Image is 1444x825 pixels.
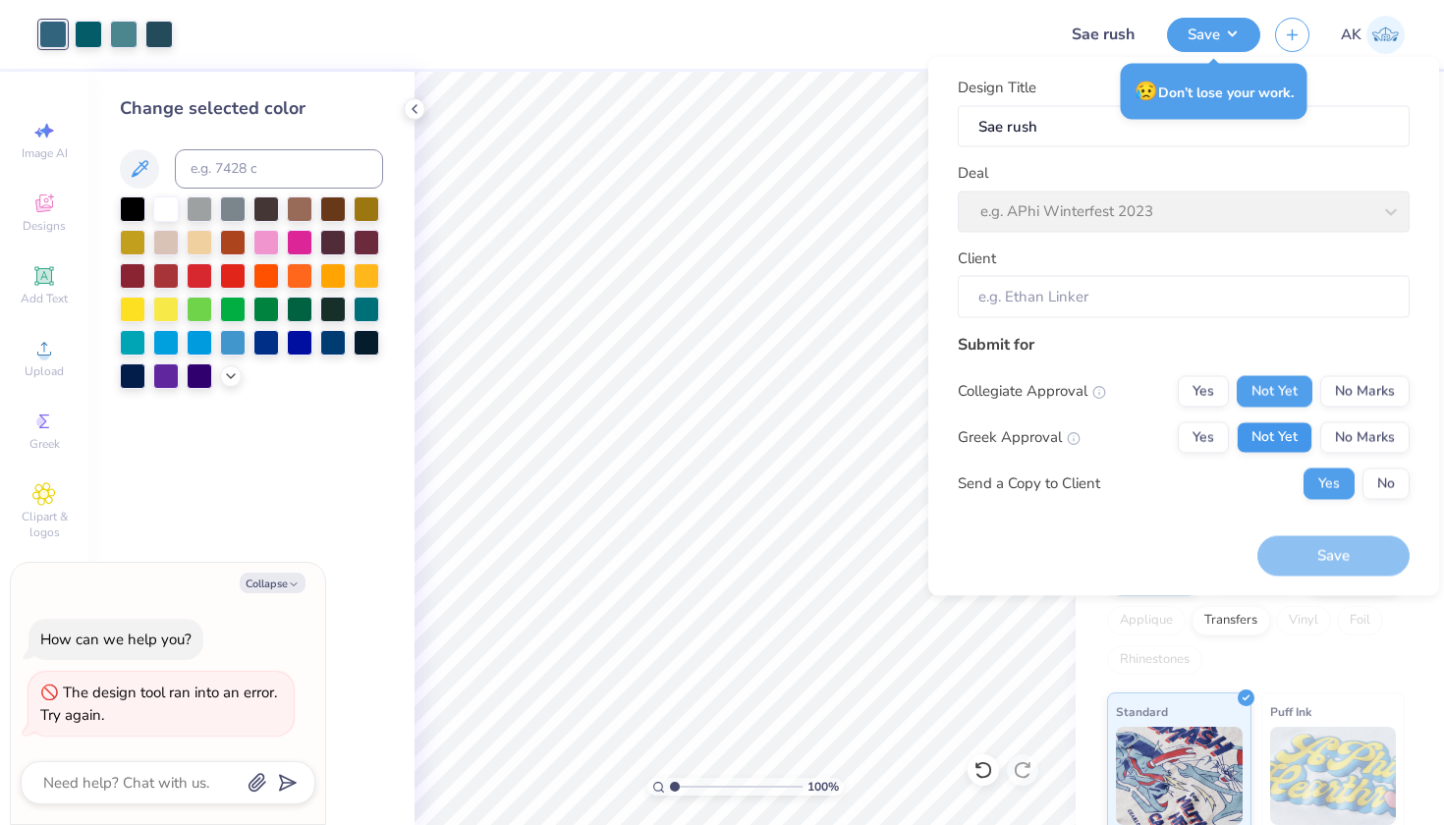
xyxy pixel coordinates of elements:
[1178,421,1229,453] button: Yes
[1270,727,1397,825] img: Puff Ink
[958,472,1100,495] div: Send a Copy to Client
[1237,421,1312,453] button: Not Yet
[1366,16,1405,54] img: Aarti Khanna
[1056,15,1152,54] input: Untitled Design
[40,630,192,649] div: How can we help you?
[120,95,383,122] div: Change selected color
[1116,701,1168,722] span: Standard
[1107,645,1202,675] div: Rhinestones
[1237,375,1312,407] button: Not Yet
[958,380,1106,403] div: Collegiate Approval
[1341,16,1405,54] a: AK
[40,683,277,725] div: The design tool ran into an error. Try again.
[1116,727,1243,825] img: Standard
[1341,24,1361,46] span: AK
[22,145,68,161] span: Image AI
[175,149,383,189] input: e.g. 7428 c
[1167,18,1260,52] button: Save
[958,77,1036,99] label: Design Title
[23,218,66,234] span: Designs
[1320,375,1410,407] button: No Marks
[958,426,1081,449] div: Greek Approval
[1304,467,1355,499] button: Yes
[29,436,60,452] span: Greek
[1320,421,1410,453] button: No Marks
[958,332,1410,356] div: Submit for
[1135,79,1158,104] span: 😥
[807,778,839,796] span: 100 %
[10,509,79,540] span: Clipart & logos
[1192,606,1270,635] div: Transfers
[1276,606,1331,635] div: Vinyl
[1362,467,1410,499] button: No
[1121,64,1307,120] div: Don’t lose your work.
[1270,701,1311,722] span: Puff Ink
[958,162,988,185] label: Deal
[25,363,64,379] span: Upload
[1337,606,1383,635] div: Foil
[958,247,996,269] label: Client
[21,291,68,306] span: Add Text
[958,276,1410,318] input: e.g. Ethan Linker
[240,573,305,593] button: Collapse
[1107,606,1186,635] div: Applique
[1178,375,1229,407] button: Yes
